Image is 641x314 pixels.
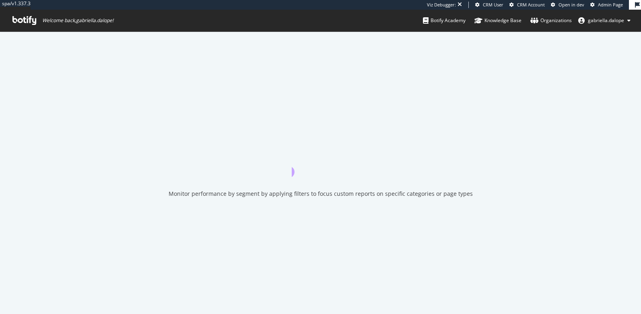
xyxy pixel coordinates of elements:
a: Botify Academy [423,10,466,31]
span: Open in dev [559,2,584,8]
div: Organizations [530,16,572,25]
a: Open in dev [551,2,584,8]
div: animation [292,148,350,177]
div: Knowledge Base [474,16,521,25]
a: Knowledge Base [474,10,521,31]
a: Organizations [530,10,572,31]
span: CRM Account [517,2,545,8]
a: CRM Account [509,2,545,8]
span: Welcome back, gabriella.dalope ! [42,17,113,24]
span: gabriella.dalope [588,17,624,24]
button: gabriella.dalope [572,14,637,27]
div: Viz Debugger: [427,2,456,8]
a: CRM User [475,2,503,8]
div: Botify Academy [423,16,466,25]
div: Monitor performance by segment by applying filters to focus custom reports on specific categories... [169,190,473,198]
a: Admin Page [590,2,623,8]
span: Admin Page [598,2,623,8]
span: CRM User [483,2,503,8]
